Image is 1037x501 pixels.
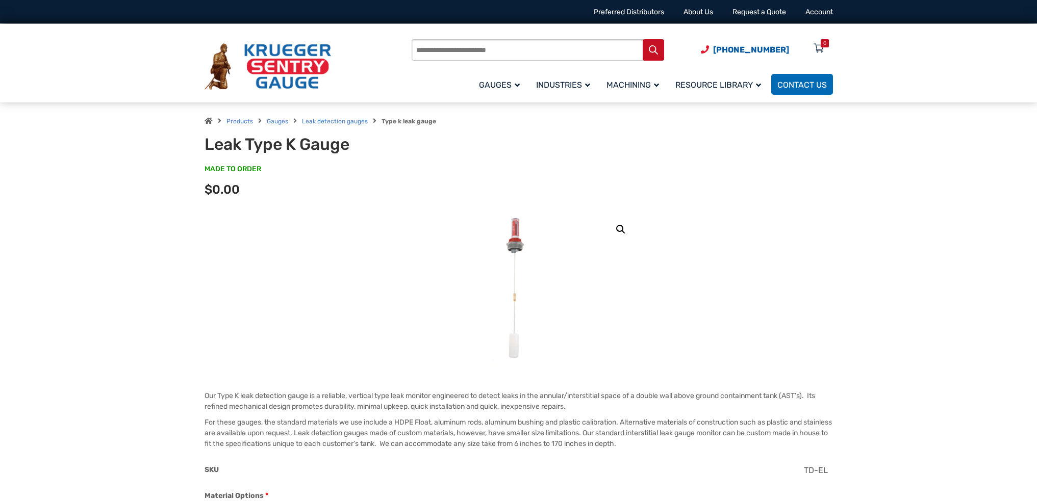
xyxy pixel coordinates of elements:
[805,8,833,16] a: Account
[205,135,456,154] h1: Leak Type K Gauge
[823,39,826,47] div: 0
[205,417,833,449] p: For these gauges, the standard materials we use include a HDPE Float, aluminum rods, aluminum bus...
[530,72,600,96] a: Industries
[669,72,771,96] a: Resource Library
[205,390,833,412] p: Our Type K leak detection gauge is a reliable, vertical type leak monitor engineered to detect le...
[205,182,240,197] span: $0.00
[265,490,268,501] abbr: required
[777,80,827,90] span: Contact Us
[804,465,828,475] span: TD-EL
[594,8,664,16] a: Preferred Distributors
[684,8,713,16] a: About Us
[771,74,833,95] a: Contact Us
[536,80,590,90] span: Industries
[267,118,288,125] a: Gauges
[205,465,219,474] span: SKU
[205,43,331,90] img: Krueger Sentry Gauge
[713,45,789,55] span: [PHONE_NUMBER]
[606,80,659,90] span: Machining
[205,491,264,500] span: Material Options
[479,80,520,90] span: Gauges
[701,43,789,56] a: Phone Number (920) 434-8860
[487,212,550,365] img: Leak Detection Gauge
[226,118,253,125] a: Products
[205,164,261,174] span: MADE TO ORDER
[382,118,436,125] strong: Type k leak gauge
[675,80,761,90] span: Resource Library
[732,8,786,16] a: Request a Quote
[612,220,630,239] a: View full-screen image gallery
[473,72,530,96] a: Gauges
[302,118,368,125] a: Leak detection gauges
[600,72,669,96] a: Machining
